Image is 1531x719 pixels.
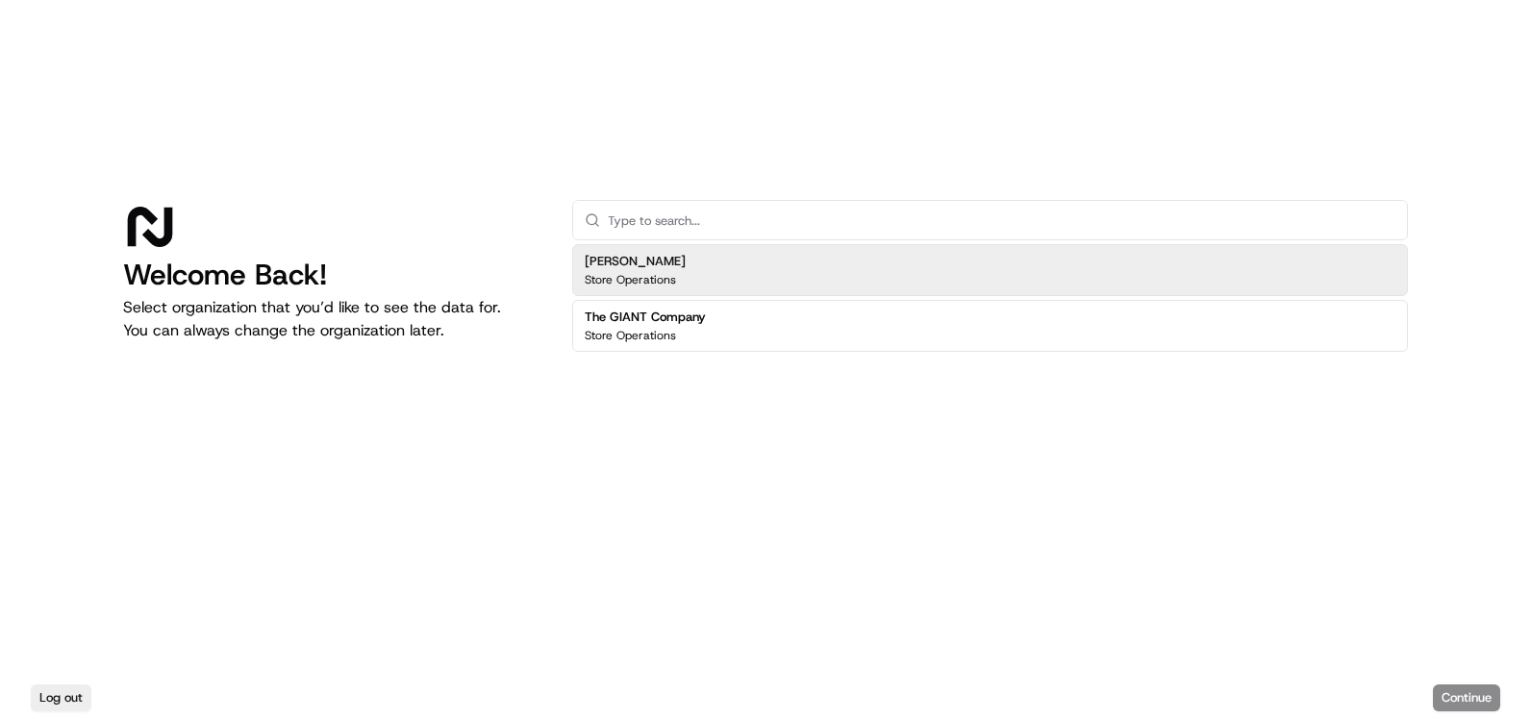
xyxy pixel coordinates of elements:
p: Store Operations [585,328,676,343]
div: Suggestions [572,240,1408,356]
p: Select organization that you’d like to see the data for. You can always change the organization l... [123,296,541,342]
p: Store Operations [585,272,676,287]
input: Type to search... [608,201,1395,239]
button: Log out [31,684,91,711]
h2: The GIANT Company [585,309,706,326]
h2: [PERSON_NAME] [585,253,686,270]
h1: Welcome Back! [123,258,541,292]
